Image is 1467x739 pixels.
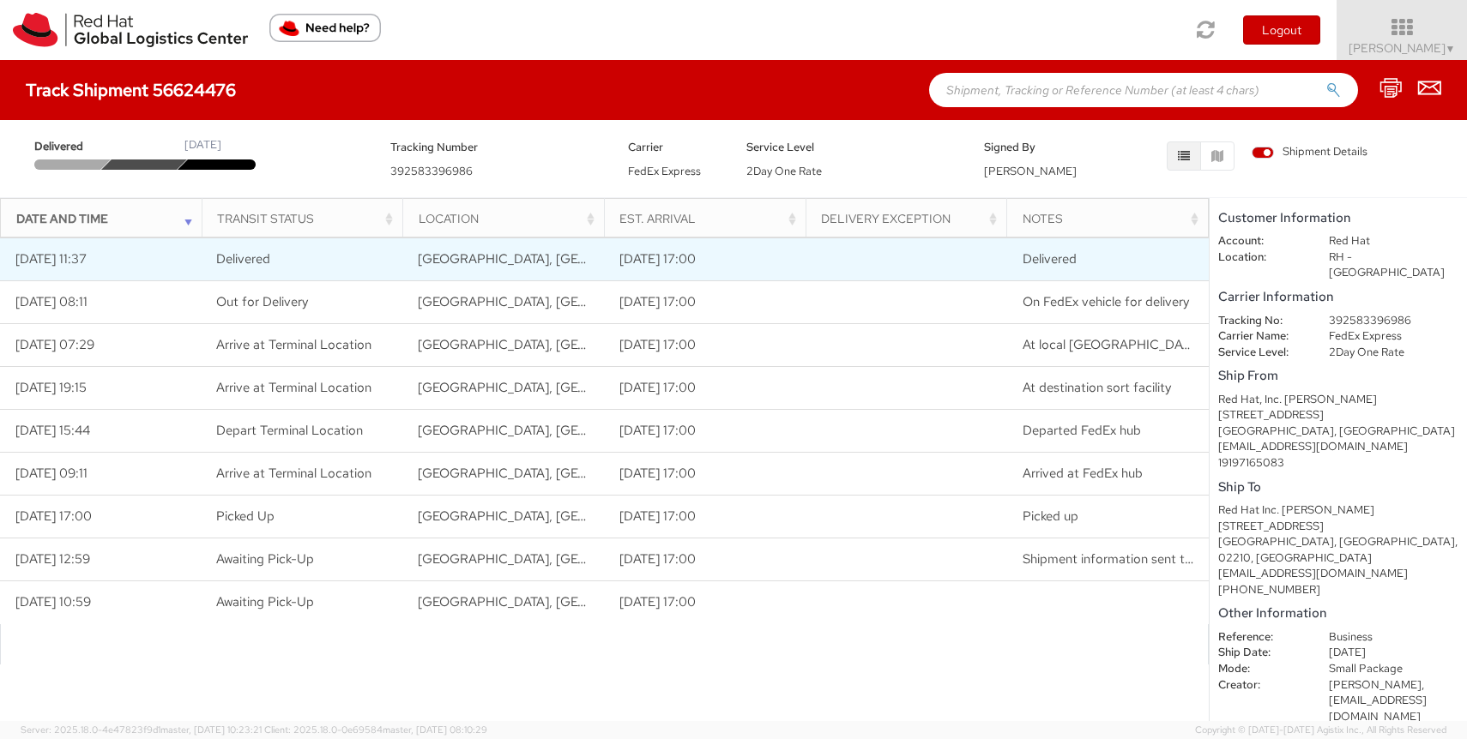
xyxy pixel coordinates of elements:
dt: Carrier Name: [1205,328,1316,345]
div: [DATE] [184,137,221,153]
span: master, [DATE] 10:23:21 [160,724,262,736]
span: Departed FedEx hub [1023,422,1141,439]
span: Arrive at Terminal Location [216,336,371,353]
span: 392583396986 [390,164,473,178]
dt: Account: [1205,233,1316,249]
dt: Service Level: [1205,345,1316,361]
div: Notes [1023,210,1203,227]
span: master, [DATE] 08:10:29 [383,724,487,736]
dt: Creator: [1205,677,1316,694]
h5: Signed By [984,141,1077,153]
h5: Other Information [1218,606,1458,621]
span: Picked Up [216,508,275,525]
span: ▼ [1446,42,1456,56]
span: Picked up [1023,508,1078,525]
span: Awaiting Pick-Up [216,593,314,610]
div: [STREET_ADDRESS] [1218,519,1458,535]
div: Date and Time [16,210,196,227]
div: [GEOGRAPHIC_DATA], [GEOGRAPHIC_DATA], 02210, [GEOGRAPHIC_DATA] [1218,534,1458,566]
div: Location [419,210,599,227]
span: [PERSON_NAME] [1349,40,1456,56]
span: On FedEx vehicle for delivery [1023,293,1189,310]
div: [PHONE_NUMBER] [1218,582,1458,598]
span: Delivered [1023,250,1077,267]
span: Delivered [34,139,108,155]
div: Est. Arrival [619,210,800,227]
dt: Location: [1205,249,1316,266]
div: Transit Status [217,210,397,227]
div: [EMAIL_ADDRESS][DOMAIN_NAME] [1218,439,1458,455]
td: [DATE] 17:00 [604,324,806,367]
dt: Ship Date: [1205,645,1316,661]
span: [PERSON_NAME] [984,164,1077,178]
label: Shipment Details [1252,144,1367,163]
span: SOUTH BOSTON, MA, US [418,336,825,353]
td: [DATE] 17:00 [604,367,806,410]
span: Shipment information sent to FedEx [1023,550,1231,568]
div: [GEOGRAPHIC_DATA], [GEOGRAPHIC_DATA] [1218,424,1458,440]
span: Depart Terminal Location [216,422,363,439]
span: Arrive at Terminal Location [216,379,371,396]
h5: Ship From [1218,369,1458,383]
span: Out for Delivery [216,293,308,310]
div: Delivery Exception [821,210,1001,227]
dt: Tracking No: [1205,313,1316,329]
span: SOUTH BOSTON, MA, US [418,293,825,310]
span: [PERSON_NAME], [1329,677,1424,692]
div: [EMAIL_ADDRESS][DOMAIN_NAME] [1218,566,1458,582]
td: [DATE] 17:00 [604,410,806,453]
div: Red Hat Inc. [PERSON_NAME] [1218,502,1458,519]
span: RALEIGH, NC, US [418,550,825,568]
button: Need help? [269,14,381,42]
td: [DATE] 17:00 [604,538,806,581]
span: MEMPHIS, TN, US [418,465,825,482]
span: MEMPHIS, TN, US [418,422,825,439]
span: EAST BOSTON, MA, US [418,379,825,396]
td: [DATE] 17:00 [604,281,806,324]
div: [STREET_ADDRESS] [1218,407,1458,424]
span: Delivered [216,250,270,267]
h5: Carrier Information [1218,290,1458,304]
span: Copyright © [DATE]-[DATE] Agistix Inc., All Rights Reserved [1195,724,1446,737]
h4: Track Shipment 56624476 [26,81,236,99]
td: [DATE] 17:00 [604,453,806,496]
input: Shipment, Tracking or Reference Number (at least 4 chars) [929,73,1358,107]
span: Awaiting Pick-Up [216,550,314,568]
span: 2Day One Rate [746,164,822,178]
span: Arrive at Terminal Location [216,465,371,482]
span: Arrived at FedEx hub [1023,465,1143,482]
span: BOSTON, MA, US [418,250,825,267]
h5: Service Level [746,141,958,153]
span: Server: 2025.18.0-4e47823f9d1 [21,724,262,736]
td: [DATE] 17:00 [604,581,806,624]
h5: Ship To [1218,480,1458,495]
td: [DATE] 17:00 [604,238,806,281]
span: Client: 2025.18.0-0e69584 [264,724,487,736]
span: RALEIGH, NC, US [418,593,825,610]
h5: Customer Information [1218,211,1458,225]
img: rh-logistics-00dfa346123c4ec078e1.svg [13,13,248,47]
span: At local FedEx facility [1023,336,1241,353]
span: Shipment Details [1252,144,1367,160]
dt: Reference: [1205,629,1316,646]
button: Logout [1243,15,1320,45]
dt: Mode: [1205,661,1316,677]
div: Red Hat, Inc. [PERSON_NAME] [1218,392,1458,408]
span: FedEx Express [628,164,701,178]
h5: Carrier [628,141,721,153]
div: 19197165083 [1218,455,1458,472]
span: RALEIGH, NC, US [418,508,825,525]
h5: Tracking Number [390,141,602,153]
td: [DATE] 17:00 [604,496,806,538]
span: At destination sort facility [1023,379,1171,396]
